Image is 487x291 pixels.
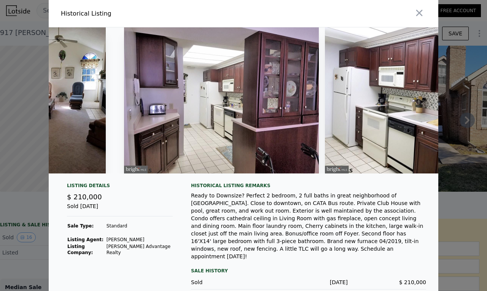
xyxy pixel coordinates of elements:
[399,279,426,285] span: $ 210,000
[67,183,173,192] div: Listing Details
[191,266,426,275] div: Sale History
[67,202,173,216] div: Sold [DATE]
[191,192,426,260] div: Ready to Downsize? Perfect 2 bedroom, 2 full baths in great neighborhood of [GEOGRAPHIC_DATA]. Cl...
[67,244,93,255] strong: Listing Company:
[106,223,173,229] td: Standard
[61,9,240,18] div: Historical Listing
[67,223,94,229] strong: Sale Type:
[67,193,102,201] span: $ 210,000
[106,236,173,243] td: [PERSON_NAME]
[106,243,173,256] td: [PERSON_NAME] Advantage Realty
[67,237,103,242] strong: Listing Agent:
[124,27,319,173] img: Property Img
[191,278,269,286] div: Sold
[269,278,348,286] div: [DATE]
[191,183,426,189] div: Historical Listing remarks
